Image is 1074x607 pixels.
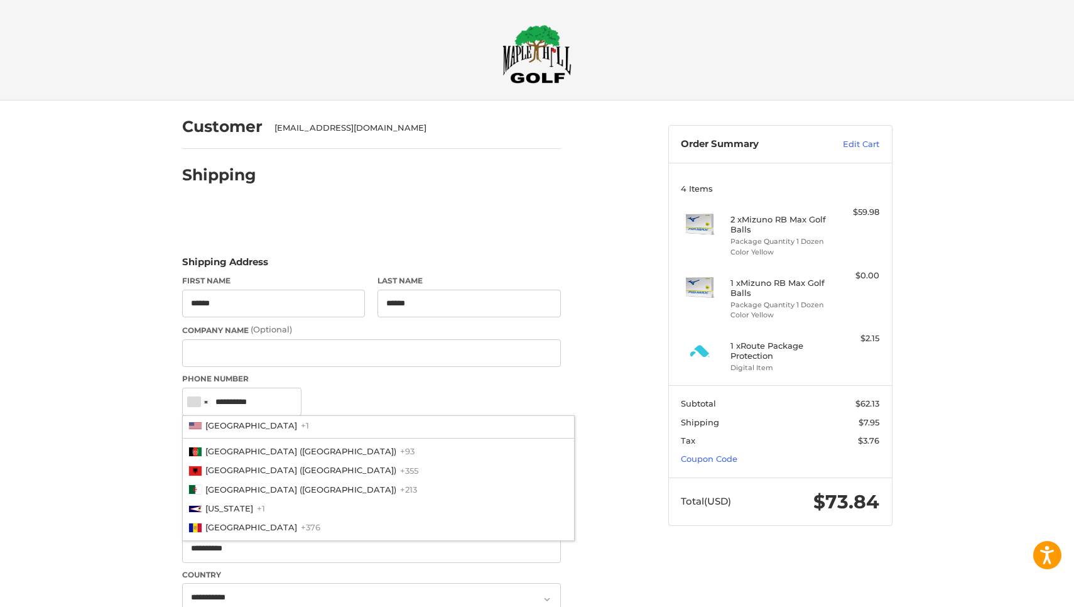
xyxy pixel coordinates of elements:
[813,490,879,513] span: $73.84
[730,341,827,361] h4: 1 x Route Package Protection
[855,398,879,408] span: $62.13
[830,270,879,282] div: $0.00
[816,138,879,151] a: Edit Cart
[301,420,309,430] span: +1
[830,206,879,219] div: $59.98
[858,435,879,446] span: $3.76
[205,465,396,475] span: [GEOGRAPHIC_DATA] ([GEOGRAPHIC_DATA])
[730,278,827,298] h4: 1 x Mizuno RB Max Golf Balls
[182,324,561,336] label: Company Name
[182,117,263,136] h2: Customer
[257,503,265,513] span: +1
[730,310,827,320] li: Color Yellow
[205,420,297,430] span: [GEOGRAPHIC_DATA]
[681,138,816,151] h3: Order Summary
[400,484,417,495] span: +213
[205,522,297,532] span: [GEOGRAPHIC_DATA]
[251,324,292,334] small: (Optional)
[182,275,366,287] label: First Name
[681,495,731,507] span: Total (USD)
[730,236,827,247] li: Package Quantity 1 Dozen
[205,503,253,513] span: [US_STATE]
[681,398,716,408] span: Subtotal
[400,465,418,475] span: +355
[182,373,561,385] label: Phone Number
[859,417,879,427] span: $7.95
[681,454,737,464] a: Coupon Code
[681,417,719,427] span: Shipping
[830,332,879,345] div: $2.15
[274,122,548,134] div: [EMAIL_ADDRESS][DOMAIN_NAME]
[205,446,396,456] span: [GEOGRAPHIC_DATA] (‫[GEOGRAPHIC_DATA]‬‎)
[400,446,415,456] span: +93
[182,255,268,275] legend: Shipping Address
[730,214,827,235] h4: 2 x Mizuno RB Max Golf Balls
[182,569,561,581] label: Country
[502,25,572,84] img: Maple Hill Golf
[730,363,827,373] li: Digital Item
[681,183,879,194] h3: 4 Items
[182,415,575,541] ul: List of countries
[730,247,827,258] li: Color Yellow
[301,522,320,532] span: +376
[681,435,695,446] span: Tax
[377,275,561,287] label: Last Name
[205,484,396,495] span: [GEOGRAPHIC_DATA] (‫[GEOGRAPHIC_DATA]‬‎)
[182,165,256,185] h2: Shipping
[730,300,827,310] li: Package Quantity 1 Dozen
